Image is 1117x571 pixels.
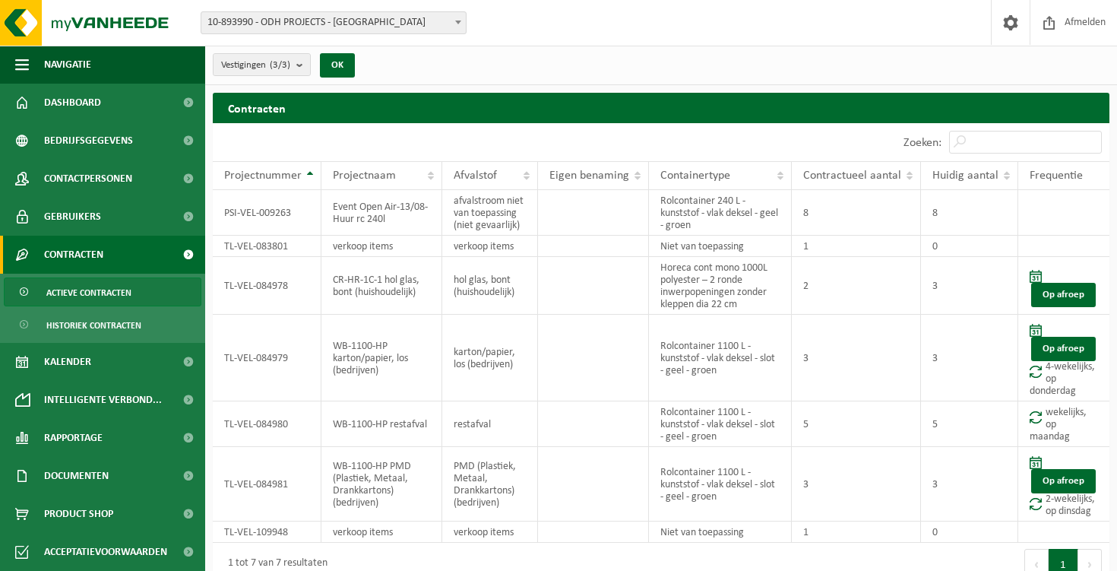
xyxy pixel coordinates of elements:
[1030,170,1083,182] span: Frequentie
[44,122,133,160] span: Bedrijfsgegevens
[932,170,998,182] span: Huidig aantal
[44,198,101,236] span: Gebruikers
[213,401,321,447] td: TL-VEL-084980
[454,170,497,182] span: Afvalstof
[201,11,467,34] span: 10-893990 - ODH PROJECTS - VILVOORDE
[1031,283,1096,307] a: Op afroep
[921,522,1018,543] td: 0
[649,447,792,522] td: Rolcontainer 1100 L - kunststof - vlak deksel - slot - geel - groen
[549,170,629,182] span: Eigen benaming
[442,401,539,447] td: restafval
[321,315,442,401] td: WB-1100-HP karton/papier, los (bedrijven)
[649,401,792,447] td: Rolcontainer 1100 L - kunststof - vlak deksel - slot - geel - groen
[44,343,91,381] span: Kalender
[321,190,442,236] td: Event Open Air-13/08-Huur rc 240l
[921,315,1018,401] td: 3
[649,190,792,236] td: Rolcontainer 240 L - kunststof - vlak deksel - geel - groen
[44,236,103,274] span: Contracten
[321,447,442,522] td: WB-1100-HP PMD (Plastiek, Metaal, Drankkartons) (bedrijven)
[321,236,442,257] td: verkoop items
[270,60,290,70] count: (3/3)
[442,315,539,401] td: karton/papier, los (bedrijven)
[44,533,167,571] span: Acceptatievoorwaarden
[213,93,1109,122] h2: Contracten
[321,522,442,543] td: verkoop items
[442,236,539,257] td: verkoop items
[44,84,101,122] span: Dashboard
[1018,447,1109,522] td: 2-wekelijks, op dinsdag
[1031,469,1096,493] a: Op afroep
[792,315,921,401] td: 3
[4,278,201,306] a: Actieve contracten
[321,257,442,315] td: CR-HR-1C-1 hol glas, bont (huishoudelijk)
[4,310,201,339] a: Historiek contracten
[224,170,302,182] span: Projectnummer
[792,190,921,236] td: 8
[803,170,901,182] span: Contractueel aantal
[221,54,290,77] span: Vestigingen
[320,53,355,78] button: OK
[792,522,921,543] td: 1
[649,257,792,315] td: Horeca cont mono 1000L polyester – 2 ronde inwerpopeningen zonder kleppen dia 22 cm
[44,495,113,533] span: Product Shop
[649,315,792,401] td: Rolcontainer 1100 L - kunststof - vlak deksel - slot - geel - groen
[213,257,321,315] td: TL-VEL-084978
[921,447,1018,522] td: 3
[792,447,921,522] td: 3
[1031,337,1096,361] a: Op afroep
[921,236,1018,257] td: 0
[442,447,539,522] td: PMD (Plastiek, Metaal, Drankkartons) (bedrijven)
[46,311,141,340] span: Historiek contracten
[903,137,941,149] label: Zoeken:
[213,190,321,236] td: PSI-VEL-009263
[649,522,792,543] td: Niet van toepassing
[44,381,162,419] span: Intelligente verbond...
[213,522,321,543] td: TL-VEL-109948
[649,236,792,257] td: Niet van toepassing
[442,257,539,315] td: hol glas, bont (huishoudelijk)
[213,315,321,401] td: TL-VEL-084979
[44,46,91,84] span: Navigatie
[921,257,1018,315] td: 3
[213,236,321,257] td: TL-VEL-083801
[201,12,466,33] span: 10-893990 - ODH PROJECTS - VILVOORDE
[321,401,442,447] td: WB-1100-HP restafval
[442,190,539,236] td: afvalstroom niet van toepassing (niet gevaarlijk)
[921,190,1018,236] td: 8
[44,160,132,198] span: Contactpersonen
[792,257,921,315] td: 2
[44,457,109,495] span: Documenten
[333,170,396,182] span: Projectnaam
[792,236,921,257] td: 1
[46,278,131,307] span: Actieve contracten
[1018,401,1109,447] td: wekelijks, op maandag
[792,401,921,447] td: 5
[921,401,1018,447] td: 5
[660,170,730,182] span: Containertype
[1018,315,1109,401] td: 4-wekelijks, op donderdag
[213,447,321,522] td: TL-VEL-084981
[213,53,311,76] button: Vestigingen(3/3)
[44,419,103,457] span: Rapportage
[442,522,539,543] td: verkoop items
